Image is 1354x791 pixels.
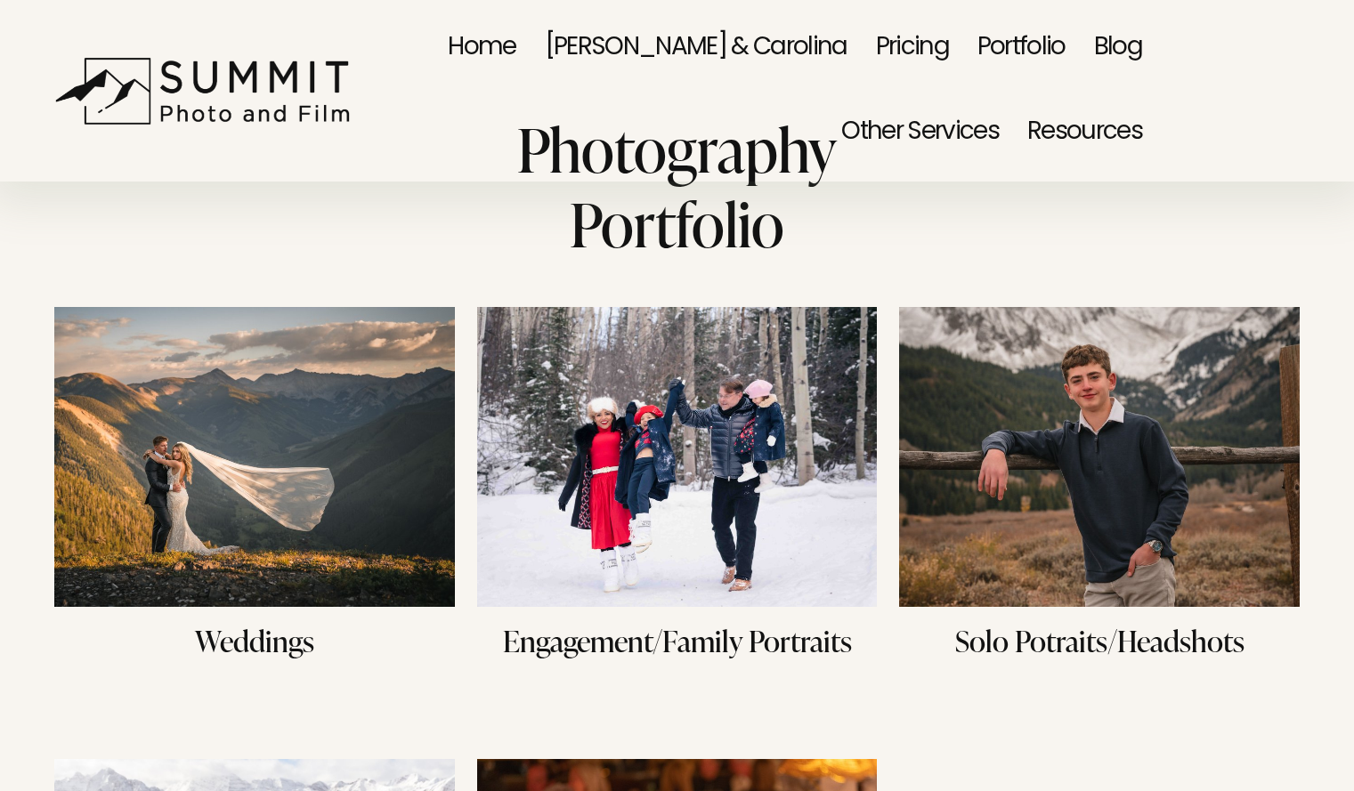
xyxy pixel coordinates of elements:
[477,307,878,677] a: Engagement/Family Portraits Engagement/Family Portraits
[477,307,878,607] img: Engagement/Family Portraits
[420,111,934,261] h1: Photography Portfolio
[1027,91,1142,174] a: folder dropdown
[977,7,1066,91] a: Portfolio
[54,620,455,662] h3: Weddings
[1094,7,1142,91] a: Blog
[1027,93,1142,173] span: Resources
[899,620,1300,662] h3: Solo Potraits/Headshots
[477,620,878,662] h3: Engagement/Family Portraits
[899,307,1300,677] a: Solo Potraits/Headshots Solo Potraits/Headshots
[841,93,999,173] span: Other Services
[54,307,455,607] img: Weddings
[448,7,515,91] a: Home
[545,7,847,91] a: [PERSON_NAME] & Carolina
[841,91,999,174] a: folder dropdown
[54,307,455,677] a: Weddings Weddings
[899,307,1300,607] img: Solo Potraits/Headshots
[54,57,361,125] img: Summit Photo and Film
[876,7,949,91] a: Pricing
